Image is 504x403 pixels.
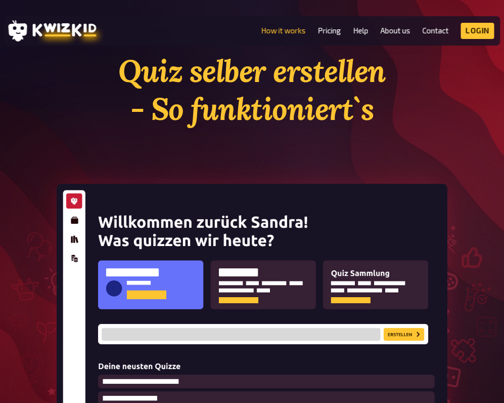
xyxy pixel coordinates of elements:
a: How it works [261,26,306,35]
a: Pricing [318,26,341,35]
a: Login [461,23,494,39]
a: Help [353,26,369,35]
a: About us [381,26,410,35]
a: Contact [423,26,449,35]
h1: Quiz selber erstellen - So funktioniert`s [57,52,448,128]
